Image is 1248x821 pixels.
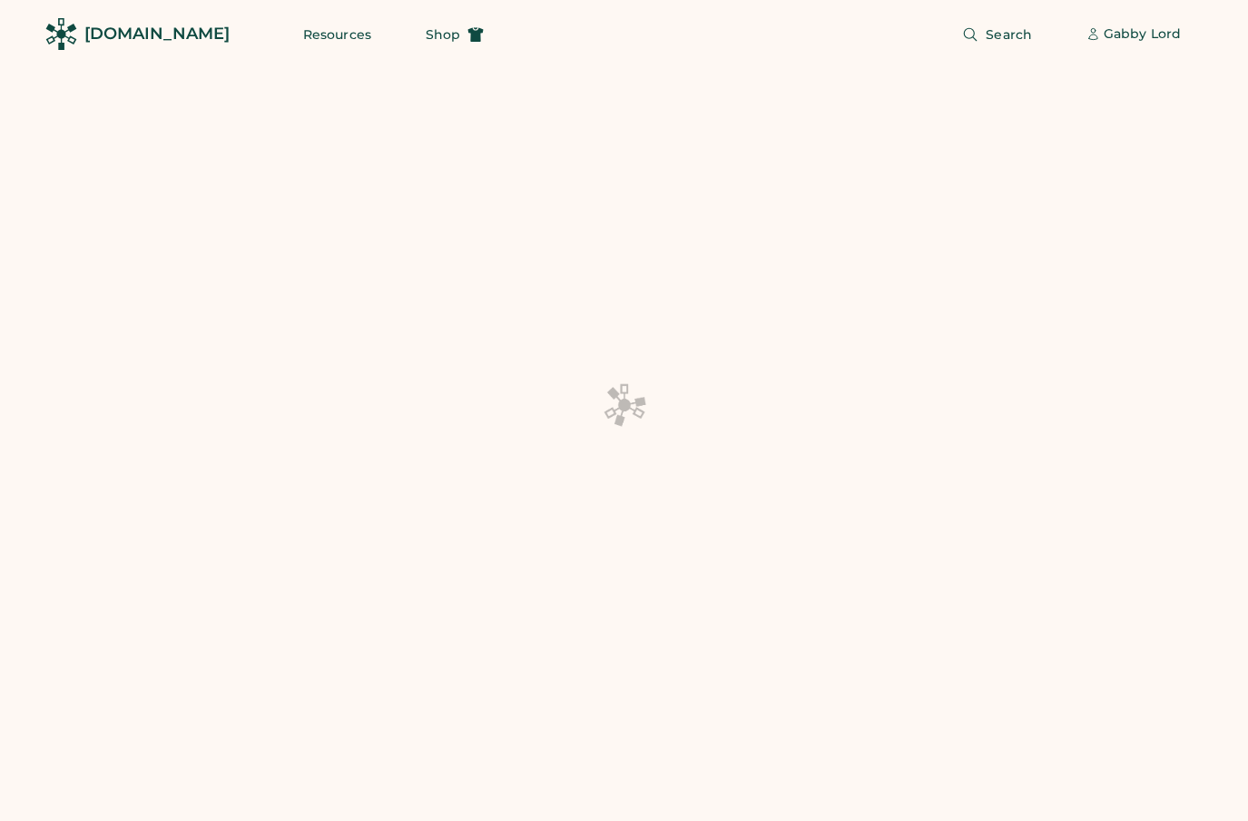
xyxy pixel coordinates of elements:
[426,28,460,41] span: Shop
[404,16,506,53] button: Shop
[45,18,77,50] img: Rendered Logo - Screens
[281,16,393,53] button: Resources
[1104,25,1181,44] div: Gabby Lord
[603,382,646,428] img: Platens-Black-Loader-Spin-rich%20black.webp
[84,23,230,45] div: [DOMAIN_NAME]
[940,16,1054,53] button: Search
[986,28,1032,41] span: Search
